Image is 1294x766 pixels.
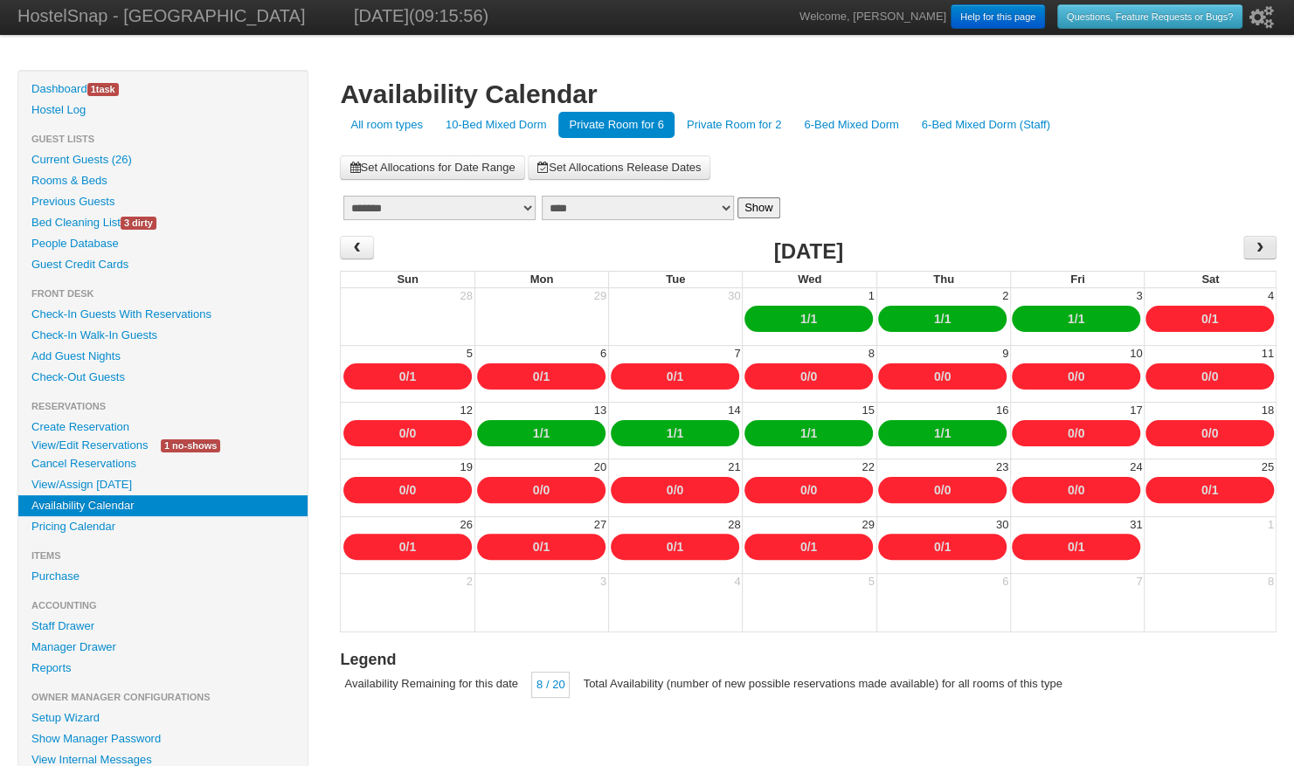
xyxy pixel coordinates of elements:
div: / [611,363,739,390]
a: Cancel Reservations [18,453,308,474]
div: / [1145,477,1274,503]
a: 0 [934,369,941,383]
div: / [878,420,1007,446]
a: Private Room for 6 [558,112,674,138]
a: 0 [944,369,951,383]
a: Questions, Feature Requests or Bugs? [1057,4,1242,29]
div: Total Availability (number of new possible reservations made available) for all rooms of this type [578,672,1066,696]
a: 0 [800,540,807,554]
div: / [343,534,472,560]
a: Create Reservation [18,417,308,438]
a: Check-Out Guests [18,367,308,388]
div: 1 [1266,517,1276,533]
div: / [1145,363,1274,390]
a: 1 [676,540,683,554]
div: / [343,420,472,446]
div: 31 [1128,517,1144,533]
a: 1 [810,540,817,554]
a: View/Edit Reservations [18,436,161,454]
div: 16 [994,403,1010,418]
div: 24 [1128,459,1144,475]
a: All room types [340,112,432,138]
a: 1 [1211,483,1218,497]
a: Set Allocations Release Dates [528,155,710,180]
a: Help for this page [951,4,1045,29]
a: 0 [543,483,550,497]
a: Dashboard1task [18,79,308,100]
a: 1 [1068,312,1075,326]
a: 0 [1211,369,1218,383]
a: 0 [800,369,807,383]
div: 2 [465,574,474,590]
div: 21 [726,459,742,475]
div: / [477,363,605,390]
a: 0 [934,540,941,554]
a: 1 [409,540,416,554]
a: 1 [810,426,817,440]
div: 30 [994,517,1010,533]
a: 0 [1201,483,1208,497]
th: Sun [340,271,474,288]
div: 4 [1266,288,1276,304]
div: 18 [1260,403,1276,418]
div: 5 [867,574,876,590]
a: 1 no-shows [148,436,233,454]
div: / [1012,477,1140,503]
a: 1 [934,426,941,440]
a: 0 [1068,483,1075,497]
a: View/Assign [DATE] [18,474,308,495]
a: 0 [676,483,683,497]
a: 1 [676,369,683,383]
a: 1 [676,426,683,440]
a: 1 [934,312,941,326]
div: 15 [860,403,875,418]
span: task [87,83,119,96]
div: / [1145,420,1274,446]
div: 9 [1000,346,1010,362]
div: / [744,420,873,446]
div: 20 [592,459,608,475]
a: 0 [1068,369,1075,383]
div: / [1012,306,1140,332]
a: 0 [533,483,540,497]
div: 29 [592,288,608,304]
div: Availability Remaining for this date [340,672,522,696]
div: / [343,363,472,390]
a: Private Room for 2 [676,112,792,138]
span: 1 no-shows [161,439,220,452]
a: 1 [944,312,951,326]
div: / [1012,420,1140,446]
div: / [744,363,873,390]
a: Bed Cleaning List3 dirty [18,212,308,233]
a: People Database [18,233,308,254]
a: Setup Wizard [18,707,308,728]
a: Check-In Guests With Reservations [18,304,308,325]
a: 1 [1211,312,1218,326]
a: 0 [1201,369,1208,383]
a: 0 [810,483,817,497]
div: 8 [1266,574,1276,590]
div: / [477,534,605,560]
a: Check-In Walk-In Guests [18,325,308,346]
div: / [744,306,873,332]
div: 30 [726,288,742,304]
a: 1 [533,426,540,440]
a: 1 [944,540,951,554]
th: Fri [1010,271,1144,288]
a: Add Guest Nights [18,346,308,367]
a: Purchase [18,566,308,587]
a: 0 [399,369,406,383]
div: 17 [1128,403,1144,418]
a: 10-Bed Mixed Dorm [435,112,557,138]
div: 14 [726,403,742,418]
div: 3 [1134,288,1144,304]
a: 1 [800,312,807,326]
h1: Availability Calendar [340,79,1277,110]
span: 1 [91,84,96,94]
div: / [477,420,605,446]
a: 1 [409,369,416,383]
a: 0 [409,483,416,497]
a: 0 [934,483,941,497]
a: 0 [800,483,807,497]
th: Wed [742,271,875,288]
